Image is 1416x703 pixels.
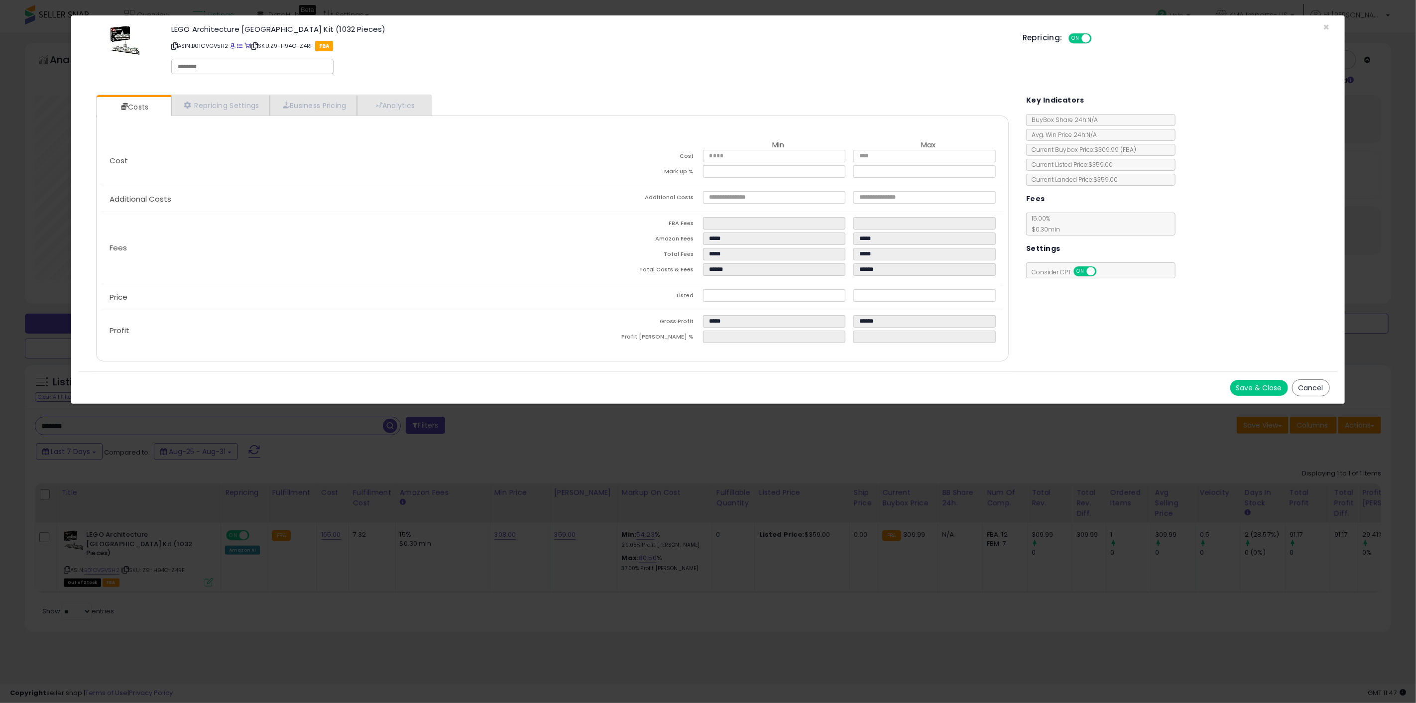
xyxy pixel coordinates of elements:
a: Costs [97,97,170,117]
span: 15.00 % [1027,214,1060,234]
a: Your listing only [244,42,250,50]
span: Current Buybox Price: [1027,145,1136,154]
p: Additional Costs [102,195,553,203]
h3: LEGO Architecture [GEOGRAPHIC_DATA] Kit (1032 Pieces) [171,25,1008,33]
td: FBA Fees [553,217,703,233]
h5: Key Indicators [1026,94,1084,107]
p: Cost [102,157,553,165]
span: $0.30 min [1027,225,1060,234]
th: Max [853,141,1004,150]
button: Save & Close [1230,380,1288,396]
span: OFF [1090,34,1106,43]
td: Profit [PERSON_NAME] % [553,331,703,346]
td: Amazon Fees [553,233,703,248]
p: Fees [102,244,553,252]
h5: Repricing: [1023,34,1062,42]
a: All offer listings [237,42,242,50]
span: Current Listed Price: $359.00 [1027,160,1113,169]
span: $309.99 [1094,145,1136,154]
p: Price [102,293,553,301]
span: Consider CPT: [1027,268,1110,276]
a: Analytics [357,95,431,116]
a: Business Pricing [270,95,357,116]
td: Cost [553,150,703,165]
a: Repricing Settings [171,95,270,116]
a: BuyBox page [230,42,236,50]
span: FBA [315,41,334,51]
td: Listed [553,289,703,305]
button: Cancel [1292,379,1330,396]
td: Total Costs & Fees [553,263,703,279]
span: ( FBA ) [1120,145,1136,154]
h5: Fees [1026,193,1045,205]
p: ASIN: B01CVGV5H2 | SKU: Z9-H94O-Z4RF [171,38,1008,54]
span: Avg. Win Price 24h: N/A [1027,130,1097,139]
td: Total Fees [553,248,703,263]
th: Min [703,141,853,150]
span: OFF [1095,267,1111,276]
td: Gross Profit [553,315,703,331]
td: Mark up % [553,165,703,181]
span: BuyBox Share 24h: N/A [1027,116,1098,124]
span: × [1323,20,1330,34]
span: ON [1069,34,1082,43]
span: ON [1075,267,1087,276]
td: Additional Costs [553,191,703,207]
span: Current Landed Price: $359.00 [1027,175,1118,184]
p: Profit [102,327,553,335]
img: 51Ga0kUpijL._SL60_.jpg [110,25,140,55]
h5: Settings [1026,242,1060,255]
